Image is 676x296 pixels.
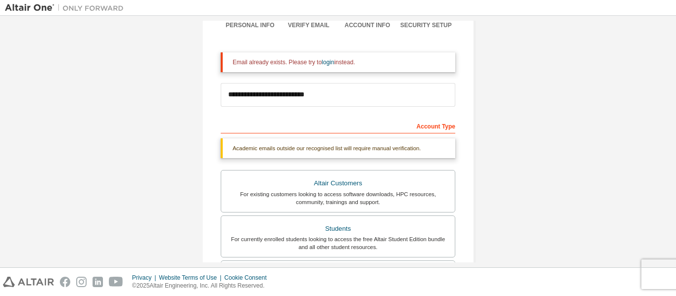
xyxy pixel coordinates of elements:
div: Website Terms of Use [159,274,224,282]
img: instagram.svg [76,277,87,287]
div: Personal Info [221,21,280,29]
a: login [322,59,334,66]
div: Email already exists. Please try to instead. [233,58,447,66]
div: Verify Email [280,21,338,29]
img: Altair One [5,3,129,13]
div: Account Info [338,21,397,29]
div: Privacy [132,274,159,282]
div: Cookie Consent [224,274,272,282]
img: facebook.svg [60,277,70,287]
div: Security Setup [397,21,456,29]
p: © 2025 Altair Engineering, Inc. All Rights Reserved. [132,282,273,290]
div: Academic emails outside our recognised list will require manual verification. [221,138,455,158]
img: linkedin.svg [93,277,103,287]
div: For currently enrolled students looking to access the free Altair Student Edition bundle and all ... [227,235,449,251]
img: youtube.svg [109,277,123,287]
div: For existing customers looking to access software downloads, HPC resources, community, trainings ... [227,190,449,206]
div: Altair Customers [227,176,449,190]
div: Students [227,222,449,236]
div: Account Type [221,118,455,133]
img: altair_logo.svg [3,277,54,287]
